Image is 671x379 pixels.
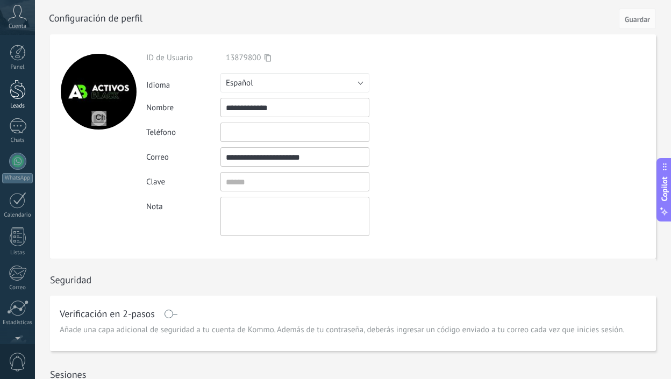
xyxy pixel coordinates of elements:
[659,176,670,201] span: Copilot
[146,76,220,90] div: Idioma
[2,284,33,291] div: Correo
[146,103,220,113] div: Nombre
[60,325,625,335] span: Añade una capa adicional de seguridad a tu cuenta de Kommo. Además de tu contraseña, deberás ingr...
[625,16,650,23] span: Guardar
[2,212,33,219] div: Calendario
[2,137,33,144] div: Chats
[50,274,91,286] h1: Seguridad
[2,103,33,110] div: Leads
[220,73,369,92] button: Español
[146,177,220,187] div: Clave
[2,64,33,71] div: Panel
[146,53,220,63] div: ID de Usuario
[226,78,253,88] span: Español
[2,173,33,183] div: WhatsApp
[60,310,155,318] h1: Verificación en 2-pasos
[226,53,261,63] span: 13879800
[9,23,26,30] span: Cuenta
[146,127,220,138] div: Teléfono
[2,249,33,256] div: Listas
[2,319,33,326] div: Estadísticas
[146,197,220,212] div: Nota
[146,152,220,162] div: Correo
[619,9,656,29] button: Guardar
